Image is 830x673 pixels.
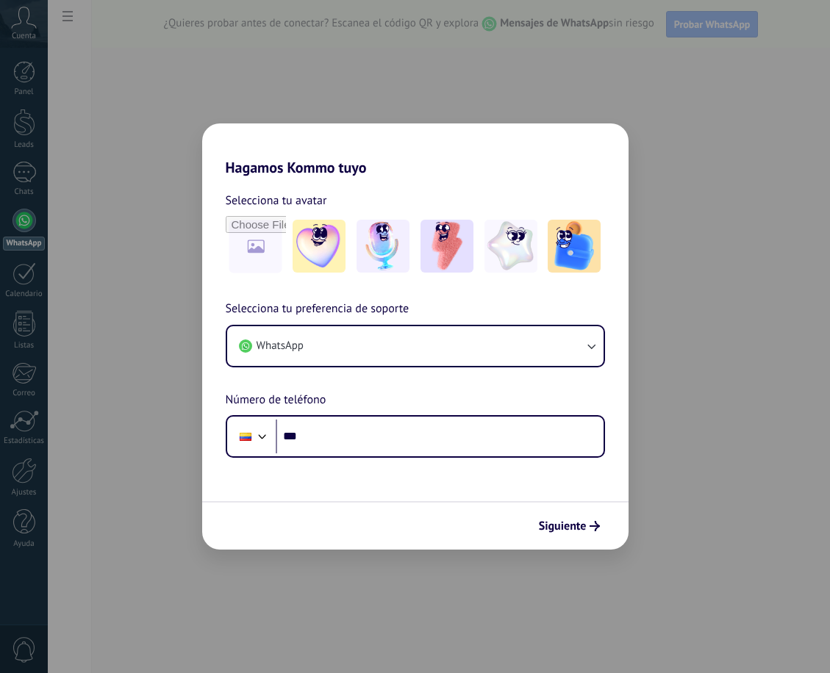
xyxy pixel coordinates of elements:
[226,391,326,410] span: Número de teléfono
[484,220,537,273] img: -4.jpeg
[532,514,607,539] button: Siguiente
[539,521,587,531] span: Siguiente
[421,220,473,273] img: -3.jpeg
[257,339,304,353] span: WhatsApp
[232,421,260,452] div: Colombia: + 57
[226,300,409,319] span: Selecciona tu preferencia de soporte
[357,220,409,273] img: -2.jpeg
[202,123,629,176] h2: Hagamos Kommo tuyo
[227,326,604,366] button: WhatsApp
[226,191,327,210] span: Selecciona tu avatar
[293,220,346,273] img: -1.jpeg
[548,220,601,273] img: -5.jpeg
